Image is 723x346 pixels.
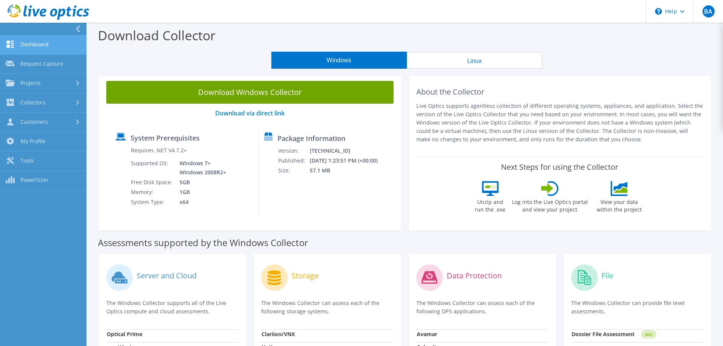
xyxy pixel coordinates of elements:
label: Log into the Live Optics portal and view your project [512,196,588,213]
td: [DATE] 1:23:51 PM (+00:00) [309,156,388,166]
td: Supported OS: [131,158,174,177]
td: 5GB [174,177,228,187]
label: View your data within the project [592,196,647,213]
label: Data Protection [447,272,502,280]
label: Storage [291,272,318,280]
label: Unzip and run the .exe [473,196,508,213]
p: The Windows Collector can assess each of the following DPS applications. [416,299,548,316]
label: File [602,272,613,280]
tspan: NEW! [644,332,652,337]
strong: Avamar [417,330,437,338]
td: Free Disk Space: [131,177,174,187]
p: Live Optics supports agentless collection of different operating systems, appliances, and applica... [416,102,704,144]
a: Download Windows Collector [106,81,394,104]
td: x64 [174,197,228,207]
strong: Dossier File Assessment [572,330,635,338]
p: The Windows Collector supports all of the Live Optics compute and cloud assessments. [106,299,238,316]
td: Memory: [131,187,174,197]
svg: \n [655,8,662,15]
strong: Optical Prime [107,330,142,338]
td: Published: [278,156,309,166]
strong: Clariion/VNX [261,330,295,338]
td: Version: [278,146,309,156]
td: Windows 7+ Windows 2008R2+ [174,158,228,177]
td: Size: [278,166,309,175]
td: 1GB [174,187,228,197]
label: Assessments supported by the Windows Collector [98,239,308,246]
p: The Windows Collector can assess each of the following storage systems. [261,299,393,316]
label: Package Information [277,134,345,142]
label: Server and Cloud [137,272,197,280]
button: Windows [271,52,407,69]
label: Next Steps for using the Collector [501,163,618,172]
label: Download Collector [98,27,216,44]
button: Linux [407,52,542,69]
label: Requires .NET V4.7.2+ [131,147,187,154]
p: The Windows Collector can provide file level assessments. [571,299,703,316]
td: System Type: [131,197,174,207]
a: Download via direct link [215,109,285,117]
h2: About the Collector [416,87,704,96]
td: 57.1 MB [309,166,388,175]
td: [TECHNICAL_ID] [309,146,388,156]
label: System Prerequisites [131,134,200,142]
span: BA [703,5,715,17]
